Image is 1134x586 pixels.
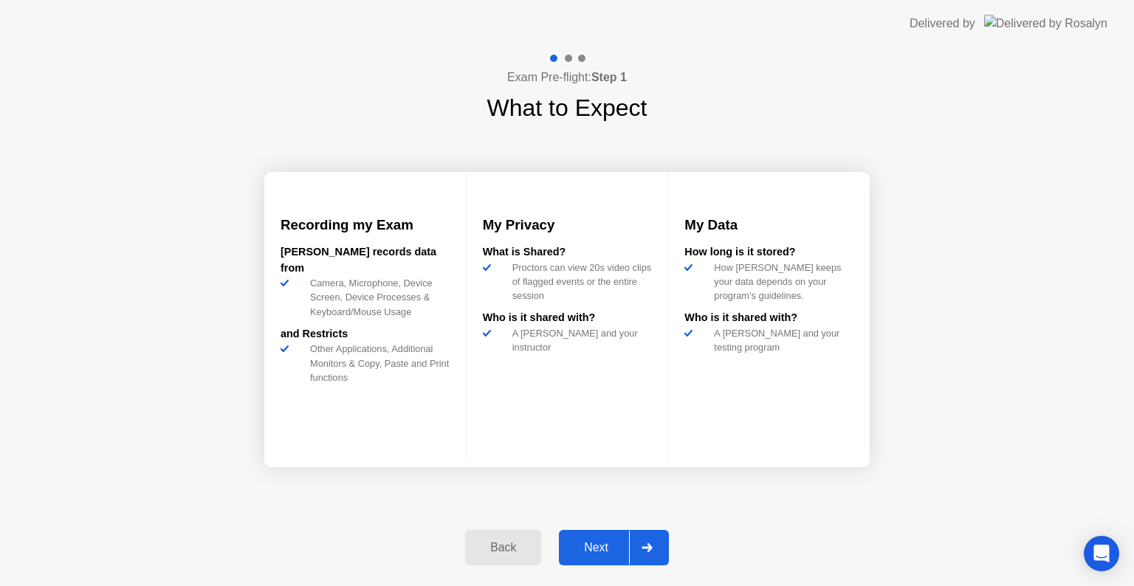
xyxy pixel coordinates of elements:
[684,310,853,326] div: Who is it shared with?
[506,261,652,303] div: Proctors can view 20s video clips of flagged events or the entire session
[984,15,1107,32] img: Delivered by Rosalyn
[483,310,652,326] div: Who is it shared with?
[591,71,627,83] b: Step 1
[507,69,627,86] h4: Exam Pre-flight:
[506,326,652,354] div: A [PERSON_NAME] and your instructor
[281,215,450,235] h3: Recording my Exam
[470,541,537,554] div: Back
[487,90,647,125] h1: What to Expect
[563,541,629,554] div: Next
[1084,536,1119,571] div: Open Intercom Messenger
[559,530,669,565] button: Next
[483,215,652,235] h3: My Privacy
[708,326,853,354] div: A [PERSON_NAME] and your testing program
[708,261,853,303] div: How [PERSON_NAME] keeps your data depends on your program’s guidelines.
[304,276,450,319] div: Camera, Microphone, Device Screen, Device Processes & Keyboard/Mouse Usage
[281,244,450,276] div: [PERSON_NAME] records data from
[281,326,450,342] div: and Restricts
[910,15,975,32] div: Delivered by
[684,244,853,261] div: How long is it stored?
[465,530,541,565] button: Back
[684,215,853,235] h3: My Data
[483,244,652,261] div: What is Shared?
[304,342,450,385] div: Other Applications, Additional Monitors & Copy, Paste and Print functions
